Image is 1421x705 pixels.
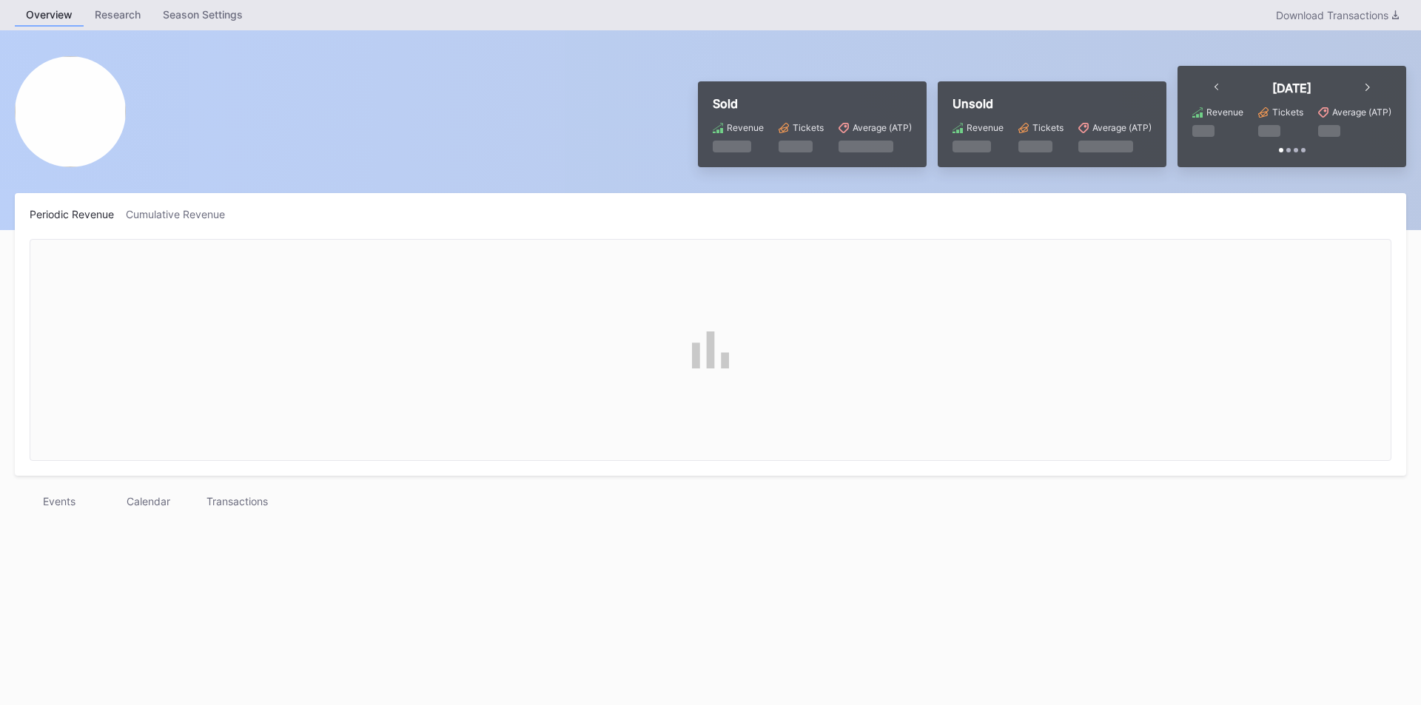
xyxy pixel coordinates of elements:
div: Periodic Revenue [30,208,126,220]
div: Download Transactions [1276,9,1399,21]
div: Unsold [953,96,1152,111]
div: Revenue [967,122,1004,133]
button: Download Transactions [1269,5,1406,25]
div: Events [15,490,104,512]
a: Research [84,4,152,27]
div: Revenue [1206,107,1243,118]
div: Season Settings [152,4,254,25]
div: Average (ATP) [1332,107,1391,118]
a: Season Settings [152,4,254,27]
div: Transactions [192,490,281,512]
a: Overview [15,4,84,27]
div: Sold [713,96,912,111]
div: Calendar [104,490,192,512]
div: Tickets [1032,122,1064,133]
div: [DATE] [1272,81,1311,95]
div: Research [84,4,152,25]
div: Revenue [727,122,764,133]
div: Tickets [793,122,824,133]
div: Average (ATP) [1092,122,1152,133]
div: Tickets [1272,107,1303,118]
div: Cumulative Revenue [126,208,237,220]
div: Average (ATP) [853,122,912,133]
